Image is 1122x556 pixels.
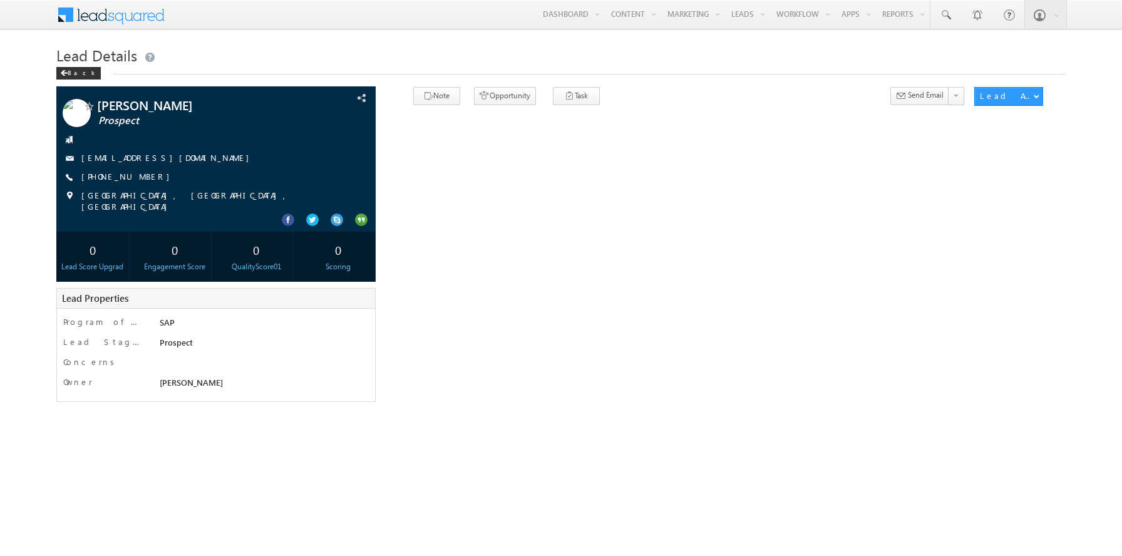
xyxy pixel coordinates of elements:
[305,261,372,272] div: Scoring
[98,115,298,127] span: Prospect
[474,87,536,105] button: Opportunity
[141,238,208,261] div: 0
[141,261,208,272] div: Engagement Score
[908,90,944,101] span: Send Email
[56,66,107,77] a: Back
[56,45,137,65] span: Lead Details
[62,292,128,304] span: Lead Properties
[56,67,101,80] div: Back
[160,377,223,388] span: [PERSON_NAME]
[223,238,290,261] div: 0
[59,261,126,272] div: Lead Score Upgrad
[223,261,290,272] div: QualityScore01
[63,99,91,131] img: Profile photo
[157,316,364,334] div: SAP
[553,87,600,105] button: Task
[59,238,126,261] div: 0
[890,87,949,105] button: Send Email
[413,87,460,105] button: Note
[81,152,255,163] a: [EMAIL_ADDRESS][DOMAIN_NAME]
[980,90,1033,101] div: Lead Actions
[97,99,297,111] span: [PERSON_NAME]
[63,316,140,327] label: Program of Interest
[63,376,93,388] label: Owner
[305,238,372,261] div: 0
[81,190,342,212] span: [GEOGRAPHIC_DATA], [GEOGRAPHIC_DATA], [GEOGRAPHIC_DATA]
[81,171,176,183] span: [PHONE_NUMBER]
[157,336,364,354] div: Prospect
[63,356,119,368] label: Concerns
[974,87,1043,106] button: Lead Actions
[63,336,140,347] label: Lead Stage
